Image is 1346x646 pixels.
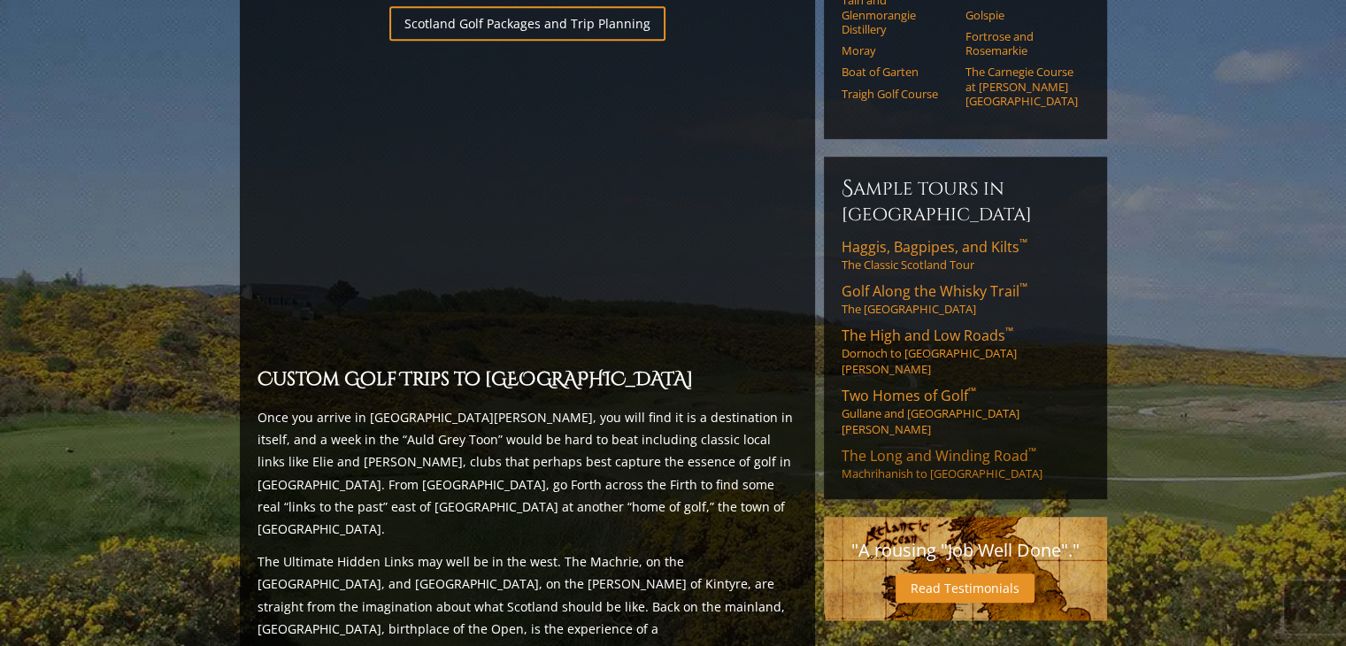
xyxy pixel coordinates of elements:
[842,386,1089,437] a: Two Homes of Golf™Gullane and [GEOGRAPHIC_DATA][PERSON_NAME]
[968,384,976,399] sup: ™
[842,281,1089,317] a: Golf Along the Whisky Trail™The [GEOGRAPHIC_DATA]
[1019,235,1027,250] sup: ™
[1005,324,1013,339] sup: ™
[842,43,954,58] a: Moray
[842,174,1089,227] h6: Sample Tours in [GEOGRAPHIC_DATA]
[258,365,797,396] h2: Custom Golf Trips to [GEOGRAPHIC_DATA]
[842,326,1013,345] span: The High and Low Roads
[842,386,976,405] span: Two Homes of Golf
[965,29,1078,58] a: Fortrose and Rosemarkie
[842,237,1089,273] a: Haggis, Bagpipes, and Kilts™The Classic Scotland Tour
[965,65,1078,108] a: The Carnegie Course at [PERSON_NAME][GEOGRAPHIC_DATA]
[258,51,797,355] iframe: Sir-Nick-favorite-Open-Rota-Venues
[842,446,1036,465] span: The Long and Winding Road
[842,534,1089,566] p: "A rousing "Job Well Done"."
[896,573,1034,603] a: Read Testimonials
[965,8,1078,22] a: Golspie
[842,446,1089,481] a: The Long and Winding Road™Machrihanish to [GEOGRAPHIC_DATA]
[842,65,954,79] a: Boat of Garten
[842,326,1089,377] a: The High and Low Roads™Dornoch to [GEOGRAPHIC_DATA][PERSON_NAME]
[1019,280,1027,295] sup: ™
[258,406,797,540] p: Once you arrive in [GEOGRAPHIC_DATA][PERSON_NAME], you will find it is a destination in itself, a...
[842,237,1027,257] span: Haggis, Bagpipes, and Kilts
[842,87,954,101] a: Traigh Golf Course
[1028,444,1036,459] sup: ™
[389,6,665,41] a: Scotland Golf Packages and Trip Planning
[842,281,1027,301] span: Golf Along the Whisky Trail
